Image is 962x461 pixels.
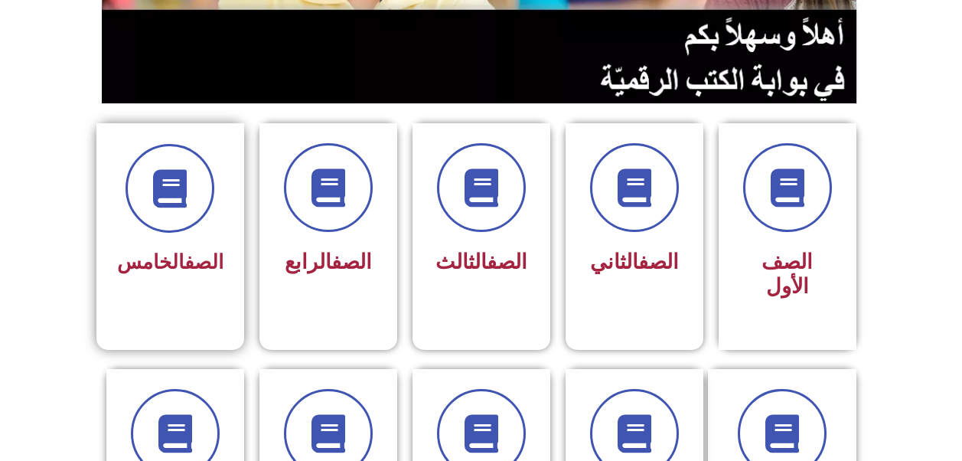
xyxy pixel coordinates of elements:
span: الثالث [435,250,527,274]
a: الصف [487,250,527,274]
span: الثاني [590,250,679,274]
a: الصف [184,250,223,273]
a: الصف [638,250,679,274]
a: الصف [331,250,372,274]
span: الخامس [117,250,223,273]
span: الرابع [285,250,372,274]
span: الصف الأول [761,250,813,299]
